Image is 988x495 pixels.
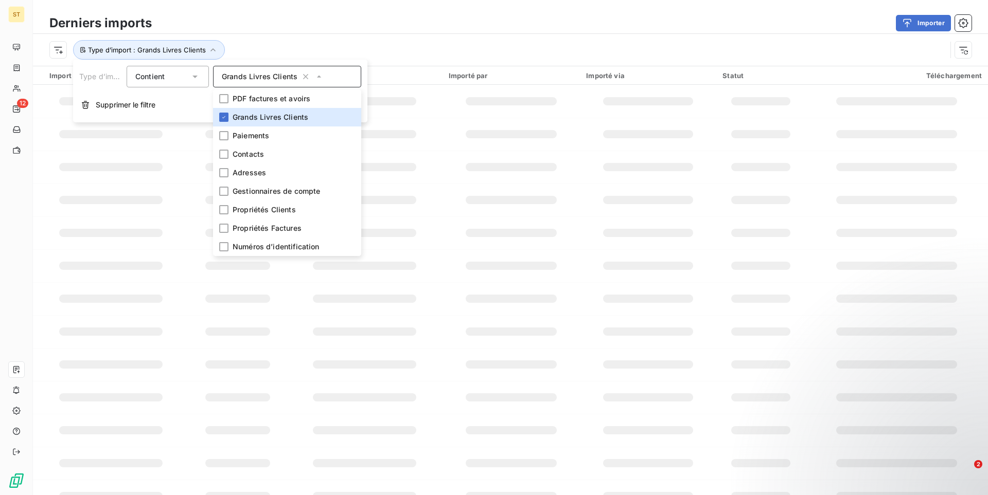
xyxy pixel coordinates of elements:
div: ST [8,6,25,23]
iframe: Intercom notifications message [782,395,988,467]
span: Propriétés Factures [233,223,302,233]
span: Type d’import [79,72,128,81]
div: Téléchargement [812,71,982,80]
span: Contacts [233,149,264,159]
div: Importé via [586,71,710,80]
span: Gestionnaires de compte [233,186,320,196]
div: Importé par [449,71,574,80]
iframe: Intercom live chat [953,460,978,485]
a: 12 [8,101,24,117]
button: Type d’import : Grands Livres Clients [73,40,225,60]
span: Propriétés Clients [233,205,296,215]
span: Grands Livres Clients [222,71,297,82]
span: Adresses [233,168,266,178]
button: Supprimer le filtre [73,94,367,116]
span: Grands Livres Clients [233,112,308,122]
span: PDF factures et avoirs [233,94,310,104]
span: 2 [974,460,982,468]
span: Numéros d’identification [233,242,320,252]
span: 12 [17,99,28,108]
span: Type d’import : Grands Livres Clients [88,46,206,54]
div: Statut [722,71,800,80]
span: Supprimer le filtre [96,100,155,110]
span: Paiements [233,131,269,141]
span: Contient [135,72,165,81]
button: Importer [896,15,951,31]
div: Import [49,71,183,80]
h3: Derniers imports [49,14,152,32]
img: Logo LeanPay [8,472,25,489]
